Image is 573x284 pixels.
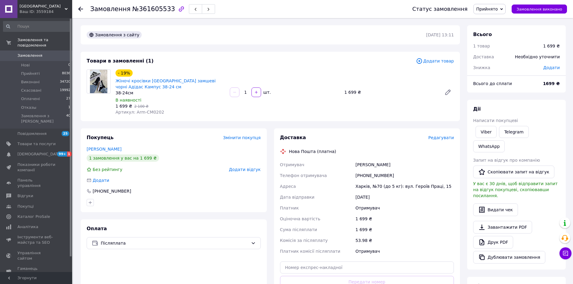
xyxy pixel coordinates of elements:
a: [PERSON_NAME] [87,147,122,151]
span: Замовлення виконано [516,7,562,11]
span: Дії [473,106,481,112]
span: Всього [473,32,492,37]
span: Знижка [473,65,490,70]
a: Друк PDF [473,236,513,249]
span: Прийняті [21,71,40,76]
span: Каталог ProSale [17,214,50,219]
span: Покупці [17,204,34,209]
div: [DATE] [354,192,455,203]
img: Жіночі кросівки Adidas Campus замшеві чорні Адідас Кампус 38-24 см [90,70,108,93]
span: Доставка [280,135,306,140]
span: Нові [21,63,30,68]
span: Написати покупцеві [473,118,518,123]
time: [DATE] 13:11 [426,32,454,37]
span: Дата відправки [280,195,315,200]
span: Телефон отримувача [280,173,327,178]
div: Повернутися назад [78,6,83,12]
a: WhatsApp [473,140,505,152]
span: Оплачені [21,96,40,102]
span: Покупець [87,135,114,140]
b: 1699 ₴ [543,81,560,86]
span: Гаманець компанії [17,266,56,277]
input: Номер експрес-накладної [280,261,454,273]
span: Без рейтингу [93,167,122,172]
span: У вас є 30 днів, щоб відправити запит на відгук покупцеві, скопіювавши посилання. [473,181,558,198]
span: Товари в замовленні (1) [87,58,154,64]
button: Замовлення виконано [512,5,567,14]
span: 8036 [62,71,70,76]
a: Жіночі кросівки [GEOGRAPHIC_DATA] замшеві чорні Адідас Кампус 38-24 см [116,78,216,89]
div: Отримувач [354,203,455,213]
span: Артикул: Arm-CM0202 [116,110,164,115]
span: Оплата [87,226,107,231]
div: Отримувач [354,246,455,257]
span: Відгуки [17,193,33,199]
span: Всього до сплати [473,81,512,86]
span: Black street [20,4,65,9]
span: Платник комісії післяплати [280,249,340,254]
span: Оціночна вартість [280,216,320,221]
div: Статус замовлення [412,6,468,12]
div: 38-24см [116,90,225,96]
span: В наявності [116,98,141,102]
div: Ваш ID: 3559184 [20,9,72,14]
div: [PERSON_NAME] [354,159,455,170]
span: Управління сайтом [17,250,56,261]
span: Запит на відгук про компанію [473,158,540,163]
button: Дублювати замовлення [473,251,545,264]
span: 1 [68,105,70,110]
span: Сума післяплати [280,227,317,232]
span: 1 699 ₴ [116,104,132,108]
span: 34720 [60,79,70,85]
span: Додати [543,65,560,70]
span: Змінити покупця [223,135,261,140]
div: Замовлення з сайту [87,31,142,38]
input: Пошук [3,21,71,32]
span: Замовлення [90,5,131,13]
span: 27 [66,96,70,102]
div: 1 699 ₴ [342,88,439,96]
div: Нова Пошта (платна) [288,148,338,154]
span: Замовлення [17,53,42,58]
div: 1 замовлення у вас на 1 699 ₴ [87,154,159,162]
span: Показники роботи компанії [17,162,56,173]
span: Виконані [21,79,40,85]
div: Необхідно уточнити [511,50,563,63]
span: №361605533 [132,5,175,13]
span: 99+ [57,151,67,157]
span: Додати відгук [229,167,260,172]
span: 1 товар [473,44,490,48]
span: Отримувач [280,162,304,167]
a: Редагувати [442,86,454,98]
span: Додати товар [416,58,454,64]
div: [PHONE_NUMBER] [354,170,455,181]
span: 25 [62,131,69,136]
span: 1 [67,151,72,157]
span: Аналітика [17,224,38,230]
span: Повідомлення [17,131,47,136]
div: 53.98 ₴ [354,235,455,246]
span: Прийнято [476,7,498,11]
button: Видати чек [473,203,518,216]
span: 2 100 ₴ [134,104,148,108]
div: 1 699 ₴ [354,224,455,235]
a: Telegram [499,126,528,138]
span: Додати [93,178,109,183]
span: 0 [68,63,70,68]
div: [PHONE_NUMBER] [92,188,132,194]
span: Панель управління [17,178,56,188]
span: Комісія за післяплату [280,238,328,243]
div: шт. [262,89,271,95]
button: Скопіювати запит на відгук [473,166,554,178]
span: Замовлення з [PERSON_NAME] [21,113,66,124]
div: 1 699 ₴ [543,43,560,49]
span: Товари та послуги [17,141,56,147]
span: Редагувати [428,135,454,140]
span: Отказы [21,105,36,110]
span: Доставка [473,54,494,59]
span: Замовлення та повідомлення [17,37,72,48]
span: Скасовані [21,88,42,93]
span: Адреса [280,184,296,189]
span: Післяплата [101,240,248,246]
div: Харків, №70 (до 5 кг): вул. Героїв Праці, 15 [354,181,455,192]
